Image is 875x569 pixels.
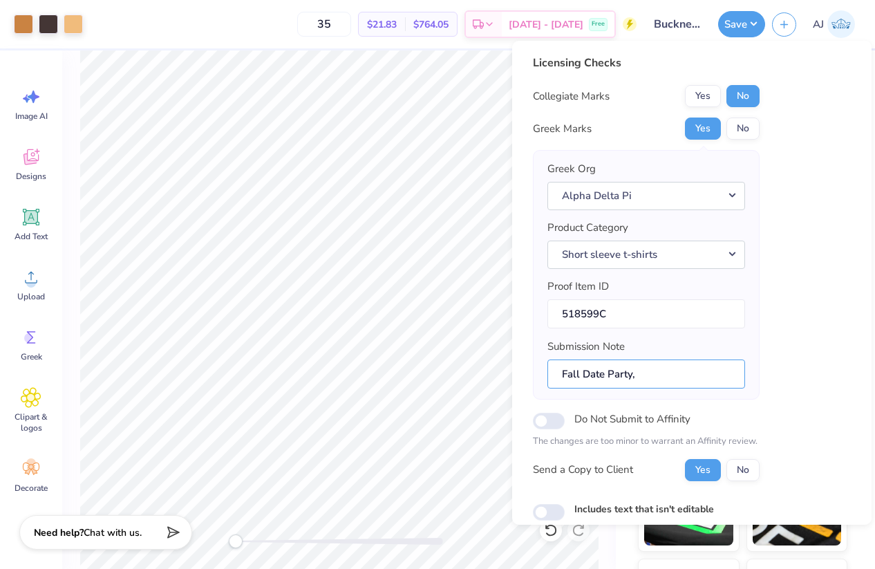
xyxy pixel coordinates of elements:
button: No [726,118,760,140]
input: – – [297,12,351,37]
button: Yes [685,459,721,481]
label: Do Not Submit to Affinity [574,410,690,428]
span: Greek [21,351,42,362]
label: Includes text that isn't editable [574,502,714,516]
span: AJ [813,17,824,32]
div: Greek Marks [533,121,592,137]
span: Designs [16,171,46,182]
span: Image AI [15,111,48,122]
strong: Need help? [34,526,84,539]
a: AJ [807,10,861,38]
label: Product Category [547,220,628,236]
span: Free [592,19,605,29]
span: Upload [17,291,45,302]
img: Armiel John Calzada [827,10,855,38]
span: Chat with us. [84,526,142,539]
label: Greek Org [547,161,596,177]
button: Alpha Delta Pi [547,182,745,210]
span: Decorate [15,483,48,494]
input: Add a note for Affinity [547,360,745,389]
p: The changes are too minor to warrant an Affinity review. [533,435,760,449]
div: Send a Copy to Client [533,462,633,478]
span: $21.83 [367,17,397,32]
div: Collegiate Marks [533,88,610,104]
span: Add Text [15,231,48,242]
button: No [726,85,760,107]
button: No [726,459,760,481]
label: Submission Note [547,339,625,355]
button: Yes [685,85,721,107]
button: Yes [685,118,721,140]
div: Accessibility label [229,534,243,548]
span: Clipart & logos [8,411,54,433]
label: Proof Item ID [547,279,609,295]
div: Licensing Checks [533,55,760,71]
span: [DATE] - [DATE] [509,17,583,32]
button: Save [718,11,765,37]
input: Untitled Design [643,10,711,38]
button: Short sleeve t-shirts [547,241,745,269]
span: $764.05 [413,17,449,32]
